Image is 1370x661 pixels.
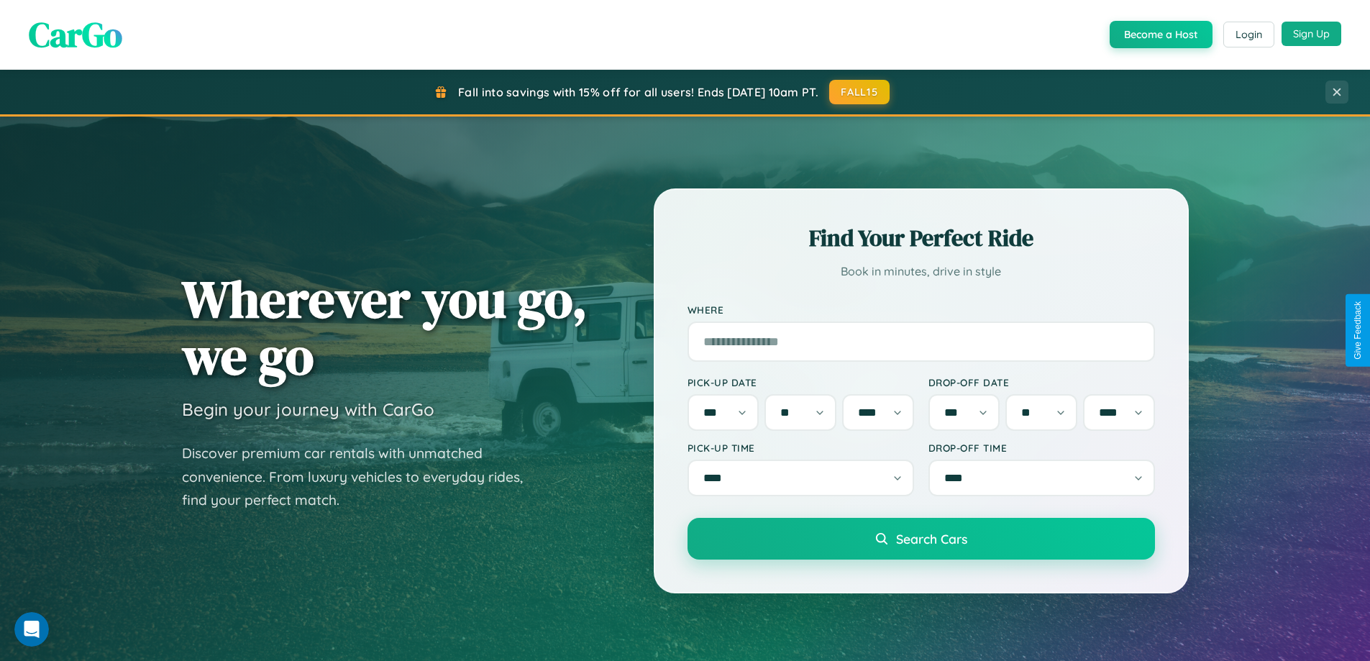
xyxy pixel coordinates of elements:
h3: Begin your journey with CarGo [182,398,434,420]
button: Become a Host [1110,21,1213,48]
label: Pick-up Time [688,442,914,454]
button: Login [1223,22,1274,47]
h1: Wherever you go, we go [182,270,588,384]
button: Sign Up [1282,22,1341,46]
label: Where [688,304,1155,316]
p: Book in minutes, drive in style [688,261,1155,282]
label: Pick-up Date [688,376,914,388]
label: Drop-off Date [928,376,1155,388]
h2: Find Your Perfect Ride [688,222,1155,254]
span: Search Cars [896,531,967,547]
iframe: Intercom live chat [14,612,49,647]
span: CarGo [29,11,122,58]
label: Drop-off Time [928,442,1155,454]
span: Fall into savings with 15% off for all users! Ends [DATE] 10am PT. [458,85,818,99]
div: Give Feedback [1353,301,1363,360]
button: Search Cars [688,518,1155,560]
button: FALL15 [829,80,890,104]
p: Discover premium car rentals with unmatched convenience. From luxury vehicles to everyday rides, ... [182,442,542,512]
